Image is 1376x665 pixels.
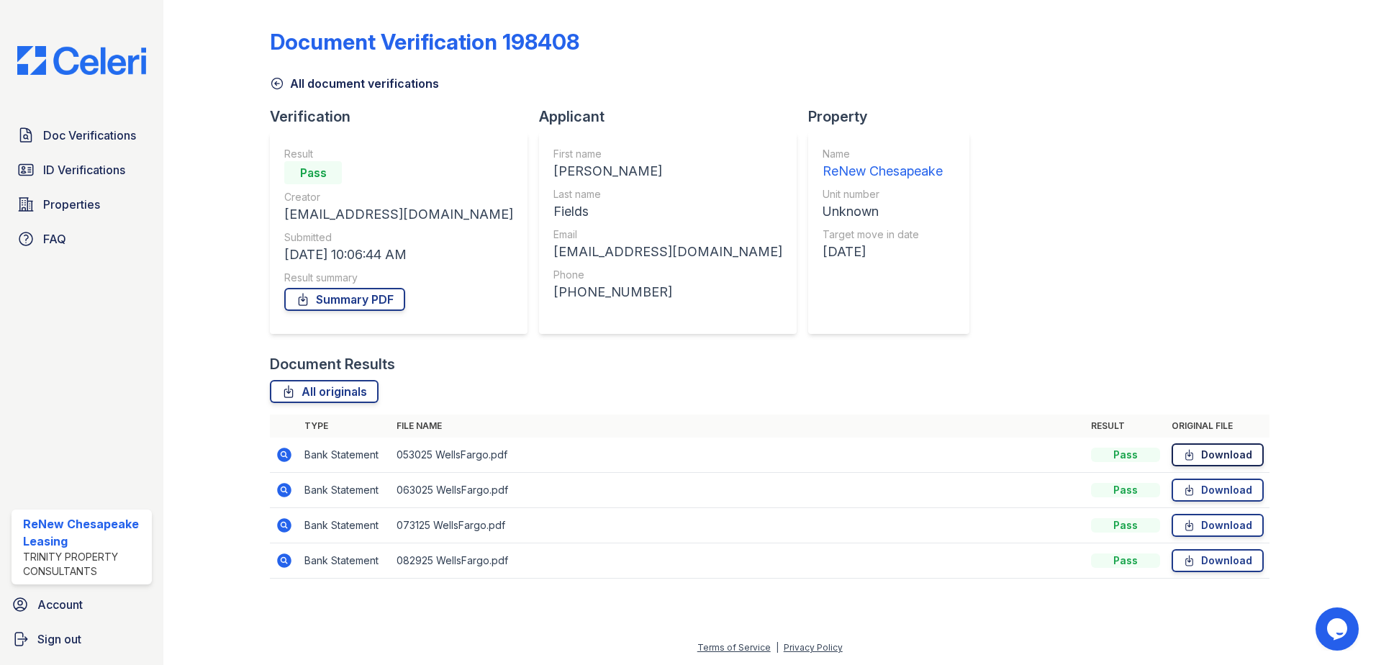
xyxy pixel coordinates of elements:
a: All originals [270,380,379,403]
a: ID Verifications [12,155,152,184]
div: Pass [1091,483,1160,497]
div: Result [284,147,513,161]
div: Name [823,147,943,161]
div: Property [808,107,981,127]
div: | [776,642,779,653]
div: First name [553,147,782,161]
td: Bank Statement [299,438,391,473]
div: [EMAIL_ADDRESS][DOMAIN_NAME] [284,204,513,225]
div: Pass [1091,553,1160,568]
div: Result summary [284,271,513,285]
div: Unit number [823,187,943,202]
span: Doc Verifications [43,127,136,144]
a: Privacy Policy [784,642,843,653]
div: [PHONE_NUMBER] [553,282,782,302]
span: Properties [43,196,100,213]
div: Document Results [270,354,395,374]
span: Account [37,596,83,613]
div: Target move in date [823,227,943,242]
div: Fields [553,202,782,222]
th: File name [391,415,1085,438]
a: Sign out [6,625,158,653]
div: Email [553,227,782,242]
div: Pass [284,161,342,184]
div: ReNew Chesapeake [823,161,943,181]
a: Summary PDF [284,288,405,311]
td: 063025 WellsFargo.pdf [391,473,1085,508]
div: Creator [284,190,513,204]
a: Account [6,590,158,619]
div: Unknown [823,202,943,222]
div: Verification [270,107,539,127]
a: Download [1172,443,1264,466]
td: Bank Statement [299,473,391,508]
a: All document verifications [270,75,439,92]
div: Phone [553,268,782,282]
div: Pass [1091,518,1160,533]
td: Bank Statement [299,508,391,543]
th: Type [299,415,391,438]
div: Applicant [539,107,808,127]
th: Result [1085,415,1166,438]
th: Original file [1166,415,1269,438]
span: Sign out [37,630,81,648]
td: 082925 WellsFargo.pdf [391,543,1085,579]
div: [DATE] 10:06:44 AM [284,245,513,265]
div: Pass [1091,448,1160,462]
a: Download [1172,549,1264,572]
a: Download [1172,514,1264,537]
td: Bank Statement [299,543,391,579]
a: Download [1172,479,1264,502]
a: Name ReNew Chesapeake [823,147,943,181]
iframe: chat widget [1316,607,1362,651]
a: FAQ [12,225,152,253]
td: 053025 WellsFargo.pdf [391,438,1085,473]
div: Last name [553,187,782,202]
span: FAQ [43,230,66,248]
a: Properties [12,190,152,219]
img: CE_Logo_Blue-a8612792a0a2168367f1c8372b55b34899dd931a85d93a1a3d3e32e68fde9ad4.png [6,46,158,75]
div: ReNew Chesapeake Leasing [23,515,146,550]
div: [DATE] [823,242,943,262]
span: ID Verifications [43,161,125,178]
a: Doc Verifications [12,121,152,150]
div: Document Verification 198408 [270,29,579,55]
div: [PERSON_NAME] [553,161,782,181]
div: [EMAIL_ADDRESS][DOMAIN_NAME] [553,242,782,262]
a: Terms of Service [697,642,771,653]
td: 073125 WellsFargo.pdf [391,508,1085,543]
div: Submitted [284,230,513,245]
div: Trinity Property Consultants [23,550,146,579]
